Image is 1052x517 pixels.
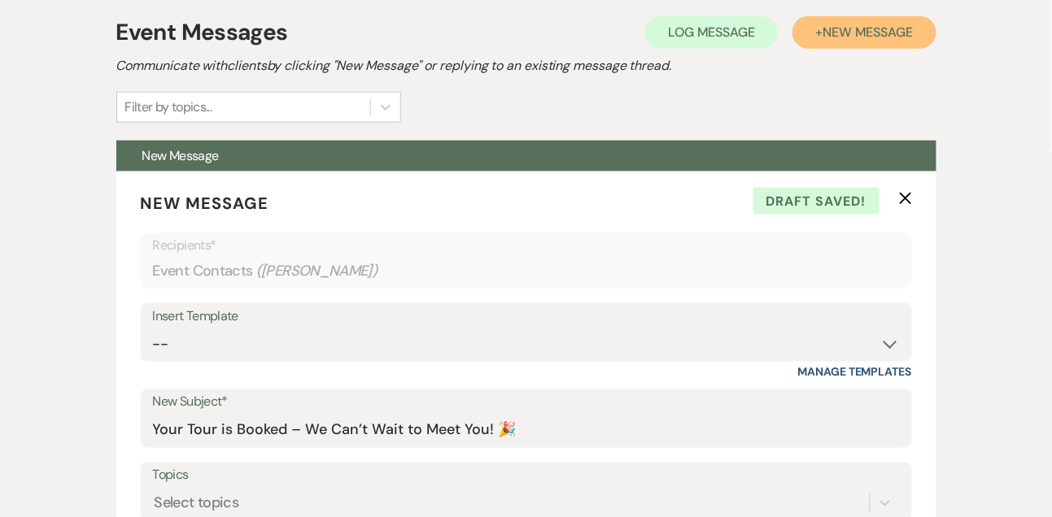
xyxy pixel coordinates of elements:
button: Log Message [645,16,778,49]
div: Select topics [155,492,239,514]
span: Draft saved! [753,188,880,215]
div: Event Contacts [153,255,900,287]
label: New Subject* [153,391,900,415]
h2: Communicate with clients by clicking "New Message" or replying to an existing message thread. [116,56,936,76]
span: ( [PERSON_NAME] ) [256,260,378,282]
a: Manage Templates [798,365,912,380]
button: +New Message [792,16,936,49]
span: New Message [141,193,269,214]
span: Log Message [668,24,755,41]
span: New Message [823,24,913,41]
span: New Message [142,147,219,164]
label: Topics [153,464,900,488]
p: Recipients* [153,235,900,256]
div: Filter by topics... [125,98,212,117]
div: Insert Template [153,305,900,328]
h1: Event Messages [116,15,288,50]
